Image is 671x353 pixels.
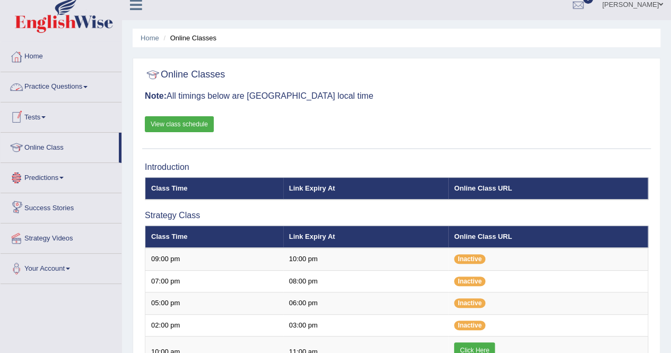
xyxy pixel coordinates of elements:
[1,223,121,250] a: Strategy Videos
[1,102,121,129] a: Tests
[1,42,121,68] a: Home
[283,177,449,200] th: Link Expiry At
[283,226,449,248] th: Link Expiry At
[448,177,648,200] th: Online Class URL
[145,292,283,315] td: 05:00 pm
[161,33,216,43] li: Online Classes
[283,314,449,337] td: 03:00 pm
[145,211,648,220] h3: Strategy Class
[145,67,225,83] h2: Online Classes
[454,298,485,308] span: Inactive
[145,314,283,337] td: 02:00 pm
[448,226,648,248] th: Online Class URL
[283,270,449,292] td: 08:00 pm
[1,193,121,220] a: Success Stories
[145,226,283,248] th: Class Time
[454,321,485,330] span: Inactive
[145,91,648,101] h3: All timings below are [GEOGRAPHIC_DATA] local time
[145,162,648,172] h3: Introduction
[145,248,283,270] td: 09:00 pm
[145,177,283,200] th: Class Time
[454,254,485,264] span: Inactive
[1,163,121,190] a: Predictions
[1,72,121,99] a: Practice Questions
[141,34,159,42] a: Home
[283,292,449,315] td: 06:00 pm
[145,116,214,132] a: View class schedule
[454,277,485,286] span: Inactive
[1,254,121,280] a: Your Account
[283,248,449,270] td: 10:00 pm
[1,133,119,159] a: Online Class
[145,91,167,100] b: Note:
[145,270,283,292] td: 07:00 pm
